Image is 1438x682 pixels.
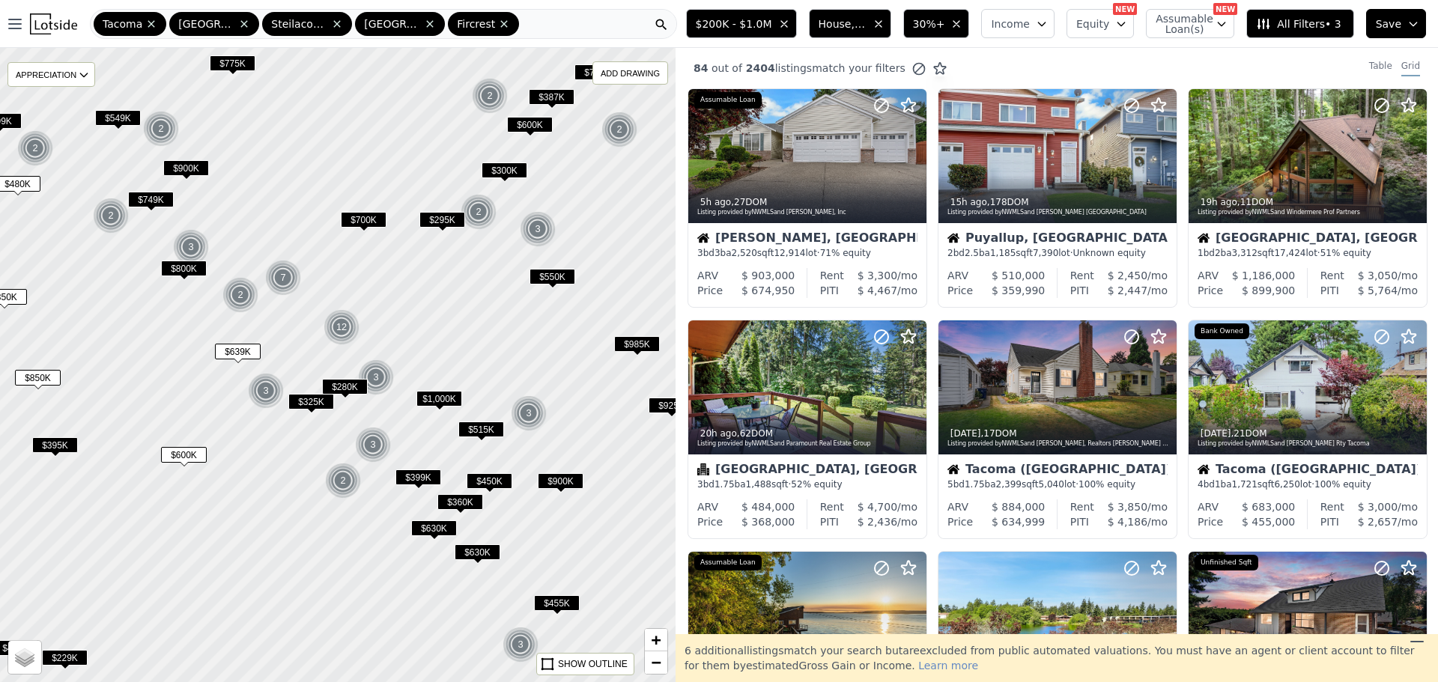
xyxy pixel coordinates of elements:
[507,117,553,133] span: $600K
[1198,283,1223,298] div: Price
[15,370,61,392] div: $850K
[1320,283,1339,298] div: PITI
[143,111,179,147] div: 2
[696,16,772,31] span: $200K - $1.0M
[697,463,709,475] img: Condominium
[210,55,255,71] span: $775K
[1039,479,1064,490] span: 5,040
[992,270,1045,281] span: $ 510,000
[1089,514,1168,529] div: /mo
[271,16,328,31] span: Steilacoom
[947,427,1169,439] div: , 17 DOM
[809,9,891,38] button: House, Multifamily, Condominium
[697,463,917,478] div: [GEOGRAPHIC_DATA], [GEOGRAPHIC_DATA]
[574,64,620,86] div: $775K
[215,344,261,359] span: $639K
[947,232,959,244] img: House
[844,499,917,514] div: /mo
[395,469,441,485] span: $399K
[472,78,508,114] div: 2
[507,117,553,138] div: $600K
[601,112,638,147] img: g1.png
[358,359,394,395] div: 3
[520,211,556,247] img: g1.png
[947,439,1169,448] div: Listing provided by NWMLS and [PERSON_NAME], Realtors [PERSON_NAME] RE
[93,198,130,234] img: g1.png
[173,229,210,265] img: g1.png
[482,162,527,184] div: $300K
[529,89,574,105] span: $387K
[128,192,174,213] div: $749K
[676,634,1438,682] div: 6 additional listing s match your search but are excluded from public automated valuations. You m...
[1188,88,1426,308] a: 19h ago,11DOMListing provided byNWMLSand Windermere Prof PartnersHouse[GEOGRAPHIC_DATA], [GEOGRAP...
[1198,196,1419,208] div: , 11 DOM
[472,78,509,114] img: g1.png
[161,447,207,469] div: $600K
[844,268,917,283] div: /mo
[1108,516,1147,528] span: $ 4,186
[694,92,762,109] div: Assumable Loan
[1070,514,1089,529] div: PITI
[7,62,95,87] div: APPRECIATION
[601,112,637,147] div: 2
[1198,268,1219,283] div: ARV
[1201,197,1237,207] time: 2025-08-06 22:50
[1198,427,1419,439] div: , 21 DOM
[1339,283,1418,298] div: /mo
[947,478,1168,490] div: 5 bd 1.75 ba sqft lot · 100% equity
[574,64,620,80] span: $775K
[1320,514,1339,529] div: PITI
[103,16,142,31] span: Tacoma
[364,16,421,31] span: [GEOGRAPHIC_DATA]
[1320,499,1344,514] div: Rent
[482,162,527,178] span: $300K
[697,247,917,259] div: 3 bd 3 ba sqft lot · 71% equity
[858,284,897,296] span: $ 4,467
[1198,232,1418,247] div: [GEOGRAPHIC_DATA], [GEOGRAPHIC_DATA]
[649,398,694,419] div: $925K
[529,89,574,111] div: $387K
[411,520,457,536] span: $630K
[1070,268,1094,283] div: Rent
[820,514,839,529] div: PITI
[947,463,959,475] img: House
[820,283,839,298] div: PITI
[947,514,973,529] div: Price
[1201,428,1231,439] time: 2025-08-06 16:31
[15,370,61,386] span: $850K
[981,9,1055,38] button: Income
[990,248,1016,258] span: 1,185
[913,16,945,31] span: 30%+
[1094,268,1168,283] div: /mo
[1358,270,1398,281] span: $ 3,050
[455,544,500,566] div: $630K
[341,212,386,234] div: $700K
[437,494,483,510] span: $360K
[1369,60,1392,76] div: Table
[741,516,795,528] span: $ 368,000
[42,650,88,672] div: $229K
[819,16,867,31] span: House, Multifamily, Condominium
[161,447,207,463] span: $600K
[694,62,708,74] span: 84
[325,463,362,499] img: g1.png
[558,657,628,671] div: SHOW OUTLINE
[903,9,970,38] button: 30%+
[1198,499,1219,514] div: ARV
[820,499,844,514] div: Rent
[1156,13,1204,34] span: Assumable Loan(s)
[520,211,556,247] div: 3
[697,499,718,514] div: ARV
[503,627,539,663] div: 3
[697,427,919,439] div: , 62 DOM
[992,516,1045,528] span: $ 634,999
[1067,9,1134,38] button: Equity
[222,277,258,313] div: 2
[991,16,1030,31] span: Income
[1198,208,1419,217] div: Listing provided by NWMLS and Windermere Prof Partners
[419,212,465,228] span: $295K
[324,309,359,345] div: 12
[1344,499,1418,514] div: /mo
[950,428,981,439] time: 2025-08-06 17:09
[395,469,441,491] div: $399K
